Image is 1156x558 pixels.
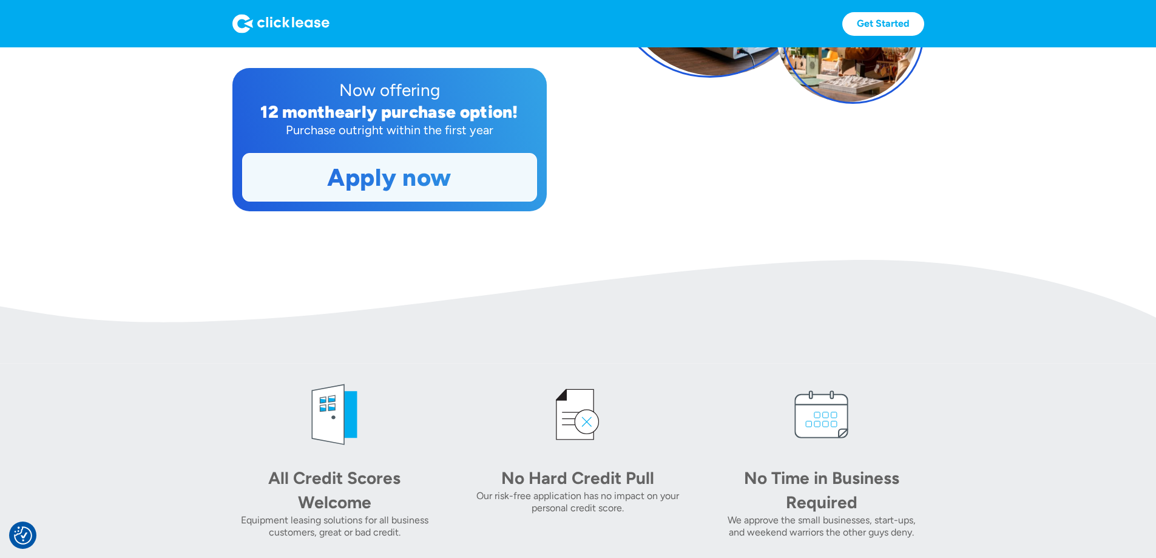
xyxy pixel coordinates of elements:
div: Our risk-free application has no impact on your personal credit score. [476,490,680,514]
div: Equipment leasing solutions for all business customers, great or bad credit. [232,514,437,539]
img: Revisit consent button [14,526,32,545]
div: No Hard Credit Pull [493,466,663,490]
div: 12 month [260,101,335,122]
div: All Credit Scores Welcome [249,466,419,514]
a: Apply now [243,154,536,201]
img: credit icon [541,378,614,451]
a: Get Started [842,12,924,36]
div: Purchase outright within the first year [242,121,537,138]
div: We approve the small businesses, start-ups, and weekend warriors the other guys deny. [719,514,924,539]
img: Logo [232,14,330,33]
div: No Time in Business Required [737,466,907,514]
img: calendar icon [785,378,858,451]
div: Now offering [242,78,537,102]
div: early purchase option! [335,101,518,122]
img: welcome icon [298,378,371,451]
button: Consent Preferences [14,526,32,545]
